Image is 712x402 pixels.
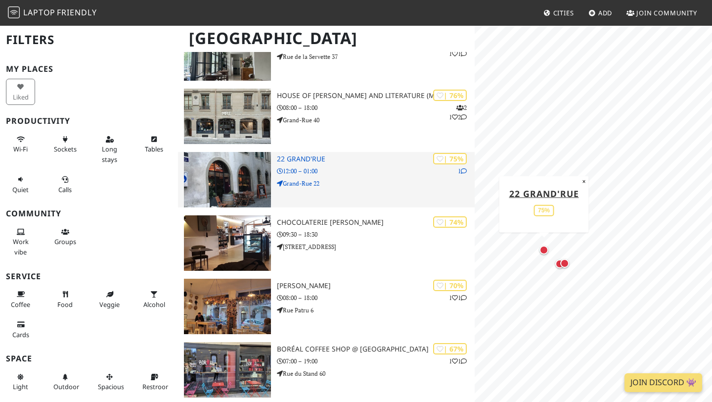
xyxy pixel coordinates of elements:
p: 08:00 – 18:00 [277,103,475,112]
h3: Space [6,354,172,363]
p: Rue du Stand 60 [277,369,475,378]
h3: My Places [6,64,172,74]
span: People working [13,237,29,256]
button: Groups [50,224,80,250]
div: Map marker [553,257,566,270]
img: Chocolaterie Philippe Pascoët [184,215,271,271]
h3: House of [PERSON_NAME] and Literature (MRL) [277,92,475,100]
img: House of Rousseau and Literature (MRL) [184,89,271,144]
div: | 74% [433,216,467,228]
span: Stable Wi-Fi [13,145,28,153]
img: 22 grand'rue [184,152,271,207]
p: 2 1 2 [449,103,467,122]
span: Laptop [23,7,55,18]
button: Cards [6,316,35,343]
span: Credit cards [12,330,29,339]
button: Restroom [139,369,169,395]
a: 22 grand'rue | 75% 1 22 grand'rue 12:00 – 01:00 Grand-Rue 22 [178,152,475,207]
h2: Filters [6,25,172,55]
span: Group tables [54,237,76,246]
div: Map marker [537,244,550,256]
h3: Community [6,209,172,218]
p: 1 [458,166,467,176]
div: | 67% [433,343,467,354]
span: Veggie [99,300,120,309]
button: Quiet [6,171,35,198]
div: | 70% [433,280,467,291]
p: 12:00 – 01:00 [277,166,475,176]
img: Boréal Coffee Shop @ Rue du Stand [184,342,271,398]
button: Outdoor [50,369,80,395]
span: Quiet [12,185,29,194]
a: LaptopFriendly LaptopFriendly [8,4,97,22]
span: Video/audio calls [58,185,72,194]
h1: [GEOGRAPHIC_DATA] [181,25,473,52]
p: Grand-Rue 40 [277,115,475,125]
span: Alcohol [143,300,165,309]
span: Join Community [636,8,697,17]
p: Rue Patru 6 [277,305,475,315]
div: 75% [534,204,554,216]
span: Add [598,8,613,17]
p: [STREET_ADDRESS] [277,242,475,251]
h3: [PERSON_NAME] [277,282,475,290]
span: Food [57,300,73,309]
div: Map marker [558,257,571,270]
a: Boréal Coffee Shop @ Rue du Stand | 67% 11 Boréal Coffee Shop @ [GEOGRAPHIC_DATA] 07:00 – 19:00 R... [178,342,475,398]
a: Colette | 70% 11 [PERSON_NAME] 08:00 – 18:00 Rue Patru 6 [178,279,475,334]
a: Add [584,4,617,22]
button: Veggie [95,286,124,312]
span: Restroom [142,382,172,391]
p: 07:00 – 19:00 [277,356,475,366]
span: Long stays [102,145,117,163]
img: Colette [184,279,271,334]
span: Natural light [13,382,28,391]
p: 1 1 [449,356,467,366]
a: House of Rousseau and Literature (MRL) | 76% 212 House of [PERSON_NAME] and Literature (MRL) 08:0... [178,89,475,144]
button: Long stays [95,131,124,167]
p: 1 1 [449,293,467,302]
button: Food [50,286,80,312]
span: Spacious [98,382,124,391]
p: Grand-Rue 22 [277,179,475,188]
button: Wi-Fi [6,131,35,157]
h3: Chocolaterie [PERSON_NAME] [277,218,475,227]
span: Work-friendly tables [145,145,163,153]
div: | 75% [433,153,467,164]
img: LaptopFriendly [8,6,20,18]
span: Friendly [57,7,96,18]
a: Join Community [623,4,701,22]
button: Calls [50,171,80,198]
button: Light [6,369,35,395]
span: Cities [553,8,574,17]
p: 08:00 – 18:00 [277,293,475,302]
span: Outdoor area [53,382,79,391]
button: Work vibe [6,224,35,260]
span: Power sockets [54,145,77,153]
a: Chocolaterie Philippe Pascoët | 74% Chocolaterie [PERSON_NAME] 09:30 – 18:30 [STREET_ADDRESS] [178,215,475,271]
h3: 22 grand'rue [277,155,475,163]
button: Tables [139,131,169,157]
p: 09:30 – 18:30 [277,230,475,239]
button: Alcohol [139,286,169,312]
button: Close popup [579,176,588,187]
a: Cities [539,4,578,22]
button: Sockets [50,131,80,157]
button: Spacious [95,369,124,395]
a: 22 grand'rue [509,187,579,199]
button: Coffee [6,286,35,312]
h3: Boréal Coffee Shop @ [GEOGRAPHIC_DATA] [277,345,475,353]
h3: Productivity [6,116,172,126]
span: Coffee [11,300,30,309]
div: | 76% [433,90,467,101]
h3: Service [6,272,172,281]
